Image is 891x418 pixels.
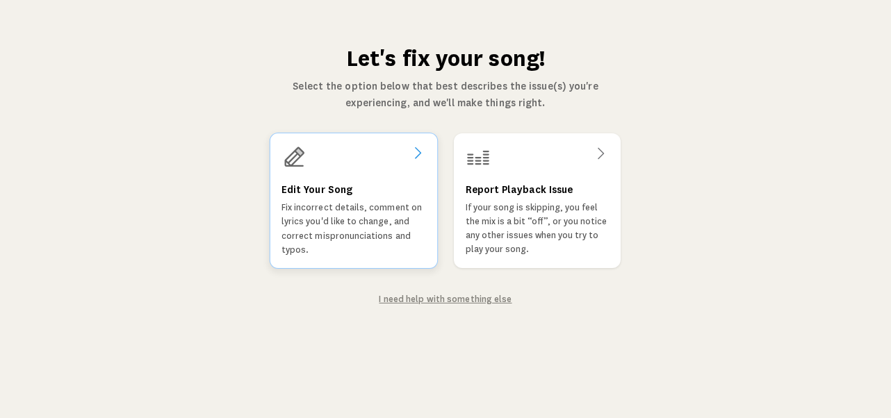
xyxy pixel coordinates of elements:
[466,201,609,256] p: If your song is skipping, you feel the mix is a bit “off”, or you notice any other issues when yo...
[269,78,622,111] p: Select the option below that best describes the issue(s) you're experiencing, and we'll make thin...
[454,133,621,268] a: Report Playback IssueIf your song is skipping, you feel the mix is a bit “off”, or you notice any...
[281,201,426,257] p: Fix incorrect details, comment on lyrics you'd like to change, and correct mispronunciations and ...
[281,181,352,198] h3: Edit Your Song
[379,294,512,304] a: I need help with something else
[269,44,622,72] h1: Let's fix your song!
[466,181,573,198] h3: Report Playback Issue
[270,133,437,268] a: Edit Your SongFix incorrect details, comment on lyrics you'd like to change, and correct mispronu...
